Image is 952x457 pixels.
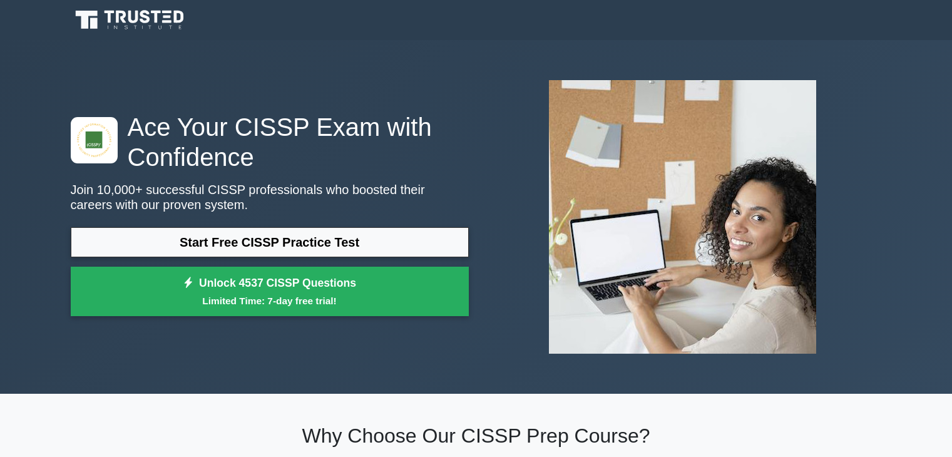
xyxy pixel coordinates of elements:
h2: Why Choose Our CISSP Prep Course? [71,424,882,448]
small: Limited Time: 7-day free trial! [86,294,453,308]
a: Start Free CISSP Practice Test [71,227,469,257]
h1: Ace Your CISSP Exam with Confidence [71,112,469,172]
p: Join 10,000+ successful CISSP professionals who boosted their careers with our proven system. [71,182,469,212]
a: Unlock 4537 CISSP QuestionsLimited Time: 7-day free trial! [71,267,469,317]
